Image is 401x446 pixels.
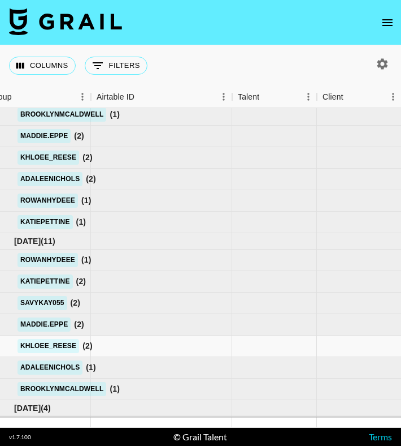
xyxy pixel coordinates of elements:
[238,86,259,108] div: Talent
[18,382,106,396] a: brooklynmcaldwell
[18,129,71,143] a: maddie.eppe
[97,86,134,108] div: Airtable ID
[82,340,93,351] span: ( 2 )
[134,89,150,105] button: Sort
[18,253,78,267] a: rowanhydeee
[18,151,79,165] a: khloee_reese
[81,254,91,265] span: ( 1 )
[12,89,28,105] button: Sort
[173,431,227,443] div: © Grail Talent
[232,86,317,108] div: Talent
[18,361,82,375] a: adaleenichols
[18,339,79,353] a: khloee_reese
[18,275,73,289] a: katiepettine
[74,319,84,330] span: ( 2 )
[74,130,84,141] span: ( 2 )
[76,216,86,228] span: ( 1 )
[9,434,31,441] div: v 1.7.100
[41,402,51,414] span: ( 4 )
[343,89,359,105] button: Sort
[369,431,392,442] a: Terms
[81,195,91,206] span: ( 1 )
[18,318,71,332] a: maddie.eppe
[259,89,275,105] button: Sort
[18,172,82,186] a: adaleenichols
[18,108,106,122] a: brooklynmcaldwell
[9,8,122,35] img: Grail Talent
[86,173,96,185] span: ( 2 )
[18,194,78,208] a: rowanhydeee
[18,215,73,229] a: katiepettine
[71,297,81,308] span: ( 2 )
[14,235,41,247] span: [DATE]
[82,152,93,163] span: ( 2 )
[215,88,232,105] button: Menu
[300,88,317,105] button: Menu
[86,362,96,373] span: ( 1 )
[76,276,86,287] span: ( 2 )
[322,86,343,108] div: Client
[18,296,67,310] a: savykay055
[74,88,91,105] button: Menu
[14,402,41,414] span: [DATE]
[41,235,55,247] span: ( 11 )
[91,86,232,108] div: Airtable ID
[9,57,76,75] button: Select columns
[85,57,147,75] button: Show filters
[376,11,399,34] button: open drawer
